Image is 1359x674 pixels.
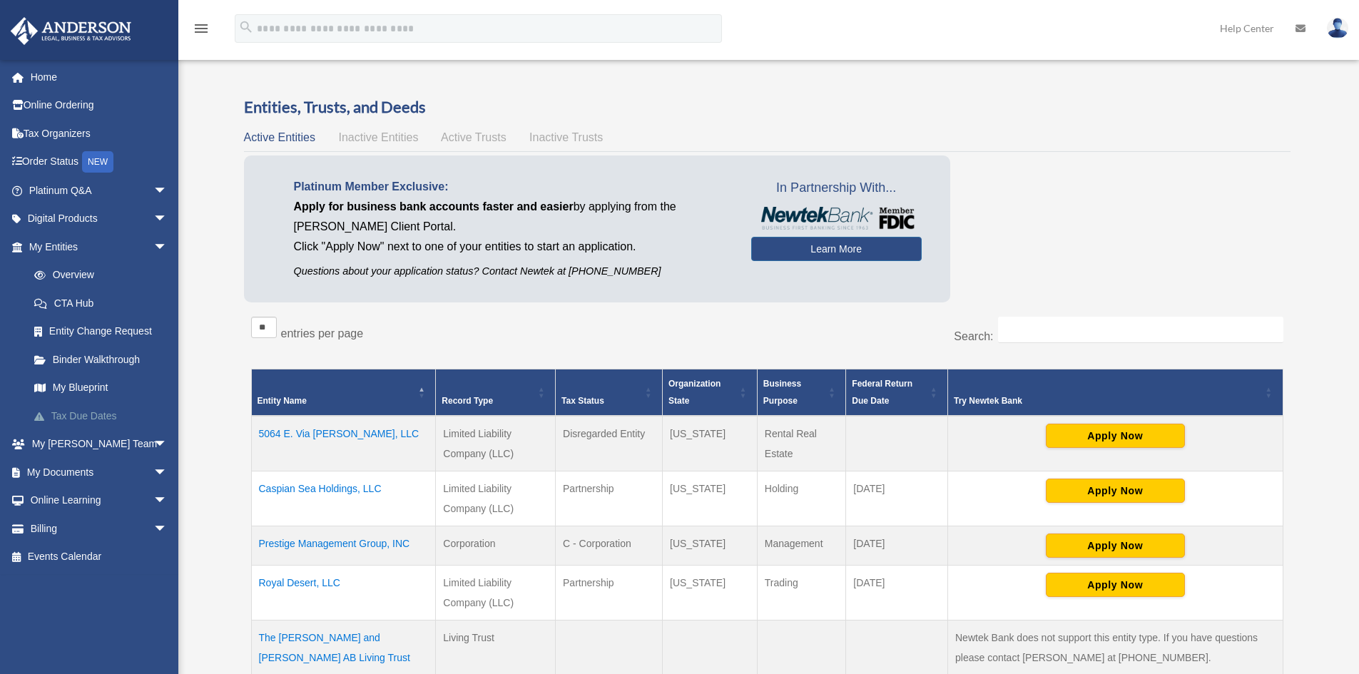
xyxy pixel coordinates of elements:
div: NEW [82,151,113,173]
a: Entity Change Request [20,317,189,346]
p: Platinum Member Exclusive: [294,177,730,197]
p: Questions about your application status? Contact Newtek at [PHONE_NUMBER] [294,262,730,280]
span: arrow_drop_down [153,486,182,516]
p: by applying from the [PERSON_NAME] Client Portal. [294,197,730,237]
a: Digital Productsarrow_drop_down [10,205,189,233]
a: My Documentsarrow_drop_down [10,458,189,486]
td: Rental Real Estate [757,416,846,471]
span: Tax Status [561,396,604,406]
a: My Blueprint [20,374,189,402]
td: Trading [757,566,846,621]
td: [US_STATE] [663,526,758,566]
a: menu [193,25,210,37]
th: Federal Return Due Date: Activate to sort [846,369,948,417]
td: Prestige Management Group, INC [251,526,436,566]
span: Inactive Trusts [529,131,603,143]
span: arrow_drop_down [153,233,182,262]
span: Active Trusts [441,131,507,143]
span: Business Purpose [763,379,801,406]
a: Online Ordering [10,91,189,120]
a: My [PERSON_NAME] Teamarrow_drop_down [10,430,189,459]
a: Platinum Q&Aarrow_drop_down [10,176,189,205]
a: Online Learningarrow_drop_down [10,486,189,515]
span: arrow_drop_down [153,514,182,543]
span: Record Type [442,396,493,406]
td: C - Corporation [556,526,663,566]
td: Disregarded Entity [556,416,663,471]
a: Tax Organizers [10,119,189,148]
label: Search: [954,330,993,342]
td: Corporation [436,526,556,566]
th: Entity Name: Activate to invert sorting [251,369,436,417]
td: Partnership [556,566,663,621]
td: Management [757,526,846,566]
td: Partnership [556,471,663,526]
td: [DATE] [846,566,948,621]
td: Royal Desert, LLC [251,566,436,621]
h3: Entities, Trusts, and Deeds [244,96,1291,118]
a: Billingarrow_drop_down [10,514,189,543]
td: [DATE] [846,471,948,526]
a: Tax Due Dates [20,402,189,430]
label: entries per page [281,327,364,339]
button: Apply Now [1046,424,1185,448]
a: Learn More [751,237,922,261]
button: Apply Now [1046,573,1185,597]
span: Inactive Entities [338,131,418,143]
button: Apply Now [1046,533,1185,558]
span: In Partnership With... [751,177,922,200]
span: arrow_drop_down [153,205,182,234]
td: Limited Liability Company (LLC) [436,566,556,621]
i: menu [193,20,210,37]
span: Federal Return Due Date [852,379,912,406]
span: arrow_drop_down [153,176,182,205]
span: Organization State [668,379,721,406]
a: Events Calendar [10,543,189,571]
td: Holding [757,471,846,526]
td: [US_STATE] [663,566,758,621]
th: Try Newtek Bank : Activate to sort [947,369,1283,417]
button: Apply Now [1046,479,1185,503]
td: [DATE] [846,526,948,566]
div: Try Newtek Bank [954,392,1261,409]
td: [US_STATE] [663,416,758,471]
td: Caspian Sea Holdings, LLC [251,471,436,526]
span: arrow_drop_down [153,430,182,459]
a: Home [10,63,189,91]
a: Overview [20,261,182,290]
a: My Entitiesarrow_drop_down [10,233,189,261]
a: Order StatusNEW [10,148,189,177]
span: arrow_drop_down [153,458,182,487]
span: Apply for business bank accounts faster and easier [294,200,574,213]
th: Tax Status: Activate to sort [556,369,663,417]
a: CTA Hub [20,289,189,317]
p: Click "Apply Now" next to one of your entities to start an application. [294,237,730,257]
th: Record Type: Activate to sort [436,369,556,417]
img: User Pic [1327,18,1348,39]
td: Limited Liability Company (LLC) [436,416,556,471]
a: Binder Walkthrough [20,345,189,374]
th: Business Purpose: Activate to sort [757,369,846,417]
span: Active Entities [244,131,315,143]
span: Entity Name [258,396,307,406]
td: [US_STATE] [663,471,758,526]
td: 5064 E. Via [PERSON_NAME], LLC [251,416,436,471]
th: Organization State: Activate to sort [663,369,758,417]
img: NewtekBankLogoSM.png [758,207,915,230]
td: Limited Liability Company (LLC) [436,471,556,526]
img: Anderson Advisors Platinum Portal [6,17,136,45]
i: search [238,19,254,35]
